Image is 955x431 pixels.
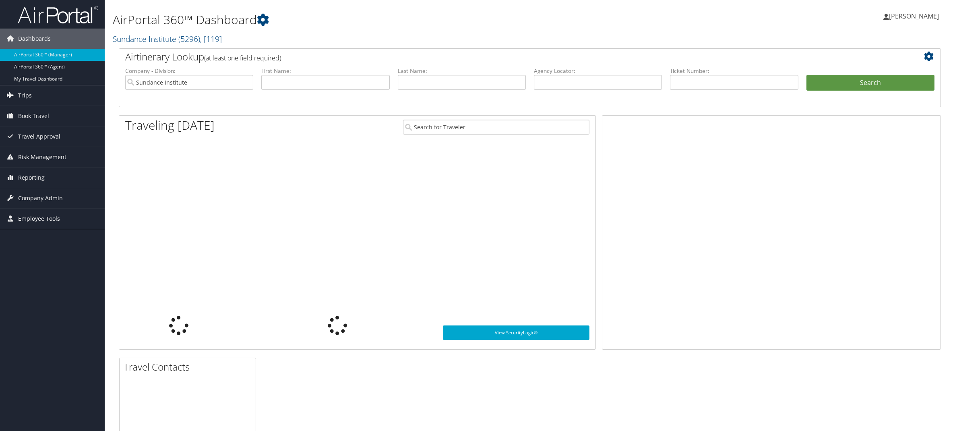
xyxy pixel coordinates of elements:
span: (at least one field required) [204,54,281,62]
label: First Name: [261,67,389,75]
h1: AirPortal 360™ Dashboard [113,11,669,28]
a: [PERSON_NAME] [883,4,947,28]
span: Trips [18,85,32,106]
h1: Traveling [DATE] [125,117,215,134]
h2: Airtinerary Lookup [125,50,866,64]
input: Search for Traveler [403,120,589,135]
img: airportal-logo.png [18,5,98,24]
a: Sundance Institute [113,33,222,44]
span: Company Admin [18,188,63,208]
span: Dashboards [18,29,51,49]
span: Reporting [18,168,45,188]
h2: Travel Contacts [124,360,256,374]
span: Employee Tools [18,209,60,229]
span: Risk Management [18,147,66,167]
span: Travel Approval [18,126,60,147]
span: [PERSON_NAME] [889,12,939,21]
label: Ticket Number: [670,67,798,75]
span: ( 5296 ) [178,33,200,44]
span: , [ 119 ] [200,33,222,44]
button: Search [806,75,934,91]
label: Agency Locator: [534,67,662,75]
span: Book Travel [18,106,49,126]
label: Last Name: [398,67,526,75]
label: Company - Division: [125,67,253,75]
a: View SecurityLogic® [443,325,589,340]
